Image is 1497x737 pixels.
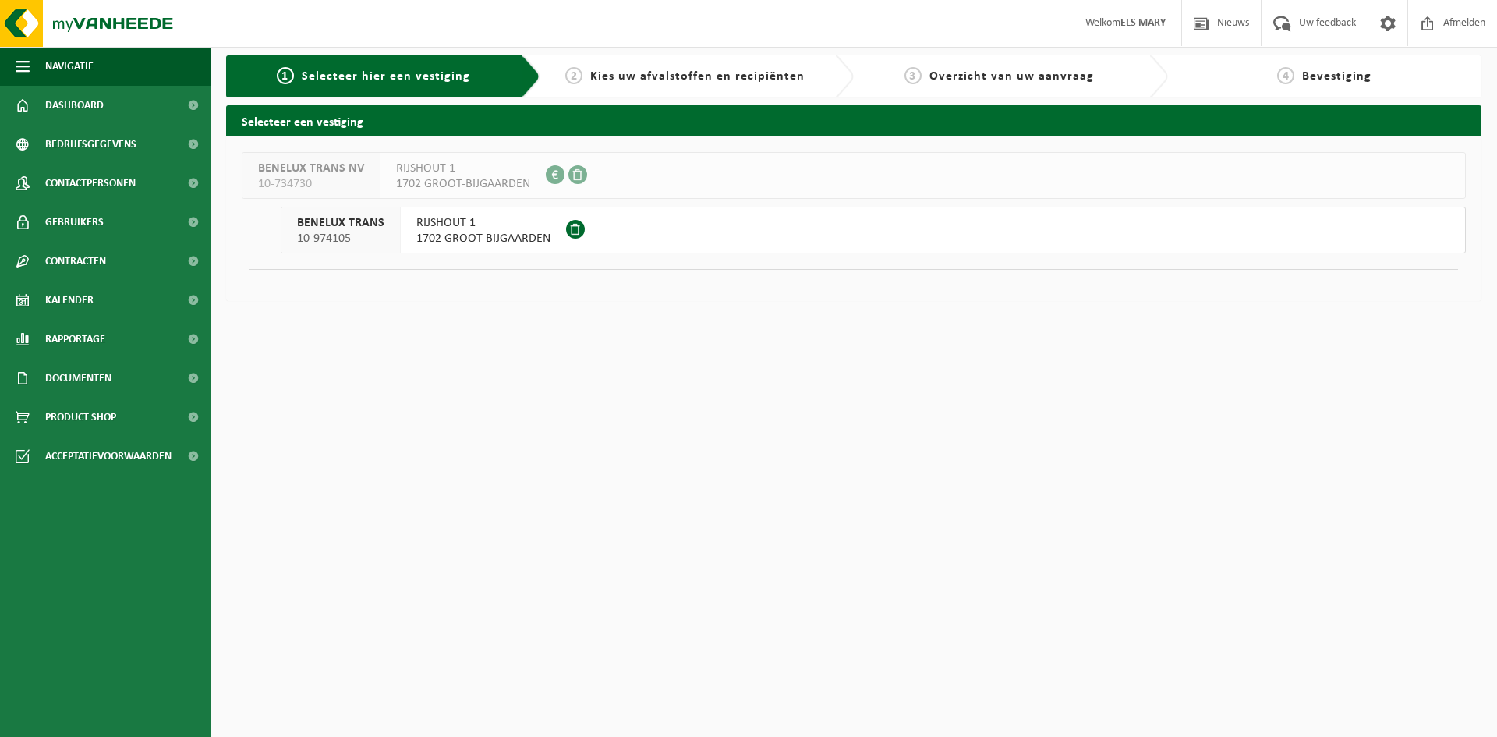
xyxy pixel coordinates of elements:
span: BENELUX TRANS NV [258,161,364,176]
span: Kalender [45,281,94,320]
span: BENELUX TRANS [297,215,384,231]
span: 10-974105 [297,231,384,246]
span: 1702 GROOT-BIJGAARDEN [396,176,530,192]
button: BENELUX TRANS 10-974105 RIJSHOUT 11702 GROOT-BIJGAARDEN [281,207,1466,253]
span: Bedrijfsgegevens [45,125,136,164]
span: RIJSHOUT 1 [396,161,530,176]
span: Dashboard [45,86,104,125]
span: Product Shop [45,398,116,437]
span: 1702 GROOT-BIJGAARDEN [416,231,550,246]
span: Rapportage [45,320,105,359]
span: Kies uw afvalstoffen en recipiënten [590,70,805,83]
span: 1 [277,67,294,84]
span: Selecteer hier een vestiging [302,70,470,83]
span: Overzicht van uw aanvraag [929,70,1094,83]
span: Acceptatievoorwaarden [45,437,172,476]
span: 3 [904,67,922,84]
span: 4 [1277,67,1294,84]
span: Bevestiging [1302,70,1371,83]
span: Contactpersonen [45,164,136,203]
span: Contracten [45,242,106,281]
span: Gebruikers [45,203,104,242]
strong: ELS MARY [1120,17,1166,29]
span: 2 [565,67,582,84]
h2: Selecteer een vestiging [226,105,1481,136]
span: Navigatie [45,47,94,86]
span: 10-734730 [258,176,364,192]
span: Documenten [45,359,111,398]
span: RIJSHOUT 1 [416,215,550,231]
